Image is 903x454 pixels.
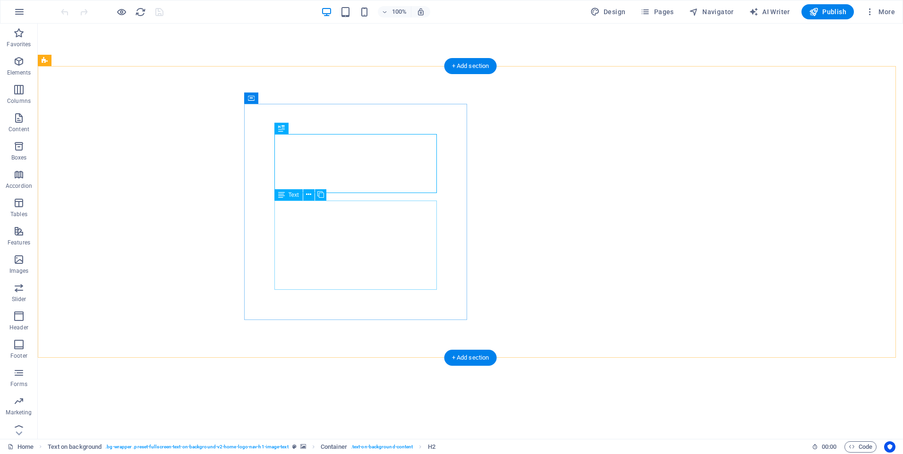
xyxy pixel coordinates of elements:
[590,7,626,17] span: Design
[48,441,435,453] nav: breadcrumb
[7,69,31,76] p: Elements
[640,7,673,17] span: Pages
[685,4,738,19] button: Navigator
[10,352,27,360] p: Footer
[105,441,288,453] span: . bg-wrapper .preset-fullscreen-text-on-background-v2-home-logo-nav-h1-image-text
[844,441,877,453] button: Code
[809,7,846,17] span: Publish
[6,409,32,416] p: Marketing
[7,41,31,48] p: Favorites
[7,97,31,105] p: Columns
[116,6,127,17] button: Click here to leave preview mode and continue editing
[135,7,146,17] i: Reload page
[745,4,794,19] button: AI Writer
[6,182,32,190] p: Accordion
[428,441,435,453] span: Click to select. Double-click to edit
[822,441,836,453] span: 00 00
[292,444,297,449] i: This element is a customizable preset
[9,324,28,331] p: Header
[637,4,677,19] button: Pages
[9,126,29,133] p: Content
[300,444,306,449] i: This element contains a background
[378,6,411,17] button: 100%
[10,380,27,388] p: Forms
[417,8,425,16] i: On resize automatically adjust zoom level to fit chosen device.
[865,7,895,17] span: More
[801,4,854,19] button: Publish
[289,192,299,198] span: Text
[444,58,497,74] div: + Add section
[812,441,837,453] h6: Session time
[444,350,497,366] div: + Add section
[135,6,146,17] button: reload
[587,4,630,19] div: Design (Ctrl+Alt+Y)
[10,210,27,218] p: Tables
[8,441,34,453] a: Click to cancel selection. Double-click to open Pages
[321,441,347,453] span: Click to select. Double-click to edit
[828,443,830,450] span: :
[11,154,27,161] p: Boxes
[392,6,407,17] h6: 100%
[351,441,413,453] span: . text-on-background-content
[861,4,899,19] button: More
[749,7,790,17] span: AI Writer
[8,239,30,246] p: Features
[849,441,872,453] span: Code
[48,441,102,453] span: Click to select. Double-click to edit
[587,4,630,19] button: Design
[689,7,734,17] span: Navigator
[9,267,29,275] p: Images
[884,441,895,453] button: Usercentrics
[12,295,26,303] p: Slider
